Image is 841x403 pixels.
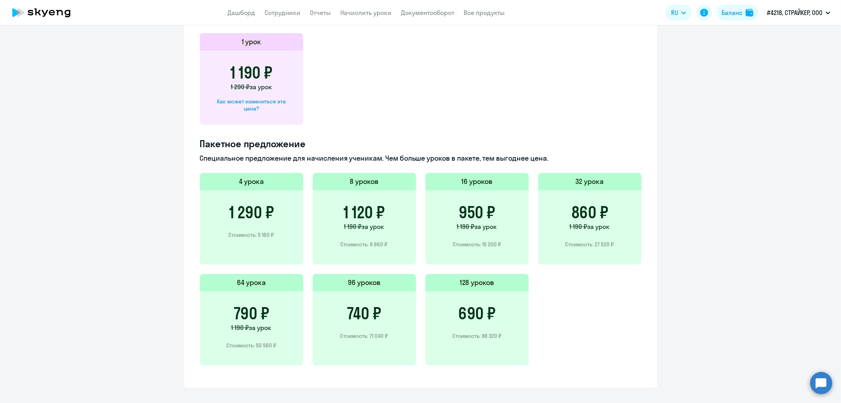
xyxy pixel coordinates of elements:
h5: 64 урока [237,277,266,288]
p: Стоимость: 50 560 ₽ [226,342,276,349]
span: 1 190 ₽ [570,223,587,231]
h5: 128 уроков [460,277,494,288]
h3: 860 ₽ [571,203,608,222]
span: 1 190 ₽ [231,324,249,332]
h4: Пакетное предложение [200,137,641,150]
div: Как может измениться эта цена? [213,98,291,112]
button: RU [666,5,692,21]
h5: 16 уроков [461,176,492,187]
a: Начислить уроки [340,9,392,17]
img: balance [746,9,753,17]
span: 1 190 ₽ [344,223,362,231]
span: за урок [475,223,497,231]
h3: 740 ₽ [347,304,381,323]
button: Балансbalance [717,5,758,21]
h3: 1 290 ₽ [229,203,274,222]
a: Документооборот [401,9,454,17]
p: Стоимость: 88 320 ₽ [452,332,502,339]
span: за урок [587,223,610,231]
h5: 32 урока [576,176,604,187]
a: Дашборд [227,9,255,17]
div: Баланс [722,8,742,17]
h5: 4 урока [239,176,264,187]
h5: 8 уроков [350,176,379,187]
h5: 1 урок [242,37,261,47]
span: 1 290 ₽ [231,83,250,91]
h3: 1 120 ₽ [343,203,385,222]
h3: 950 ₽ [459,203,495,222]
p: Стоимость: 15 200 ₽ [453,241,501,248]
p: #4218, СТРАЙКЕР, ООО [767,8,822,17]
span: за урок [362,223,384,231]
h3: 1 190 ₽ [230,63,272,82]
a: Отчеты [310,9,331,17]
p: Стоимость: 8 960 ₽ [341,241,388,248]
p: Стоимость: 5 160 ₽ [229,231,274,238]
h3: 690 ₽ [458,304,496,323]
span: за урок [250,83,272,91]
span: RU [671,8,678,17]
a: Все продукты [464,9,505,17]
a: Сотрудники [265,9,300,17]
p: Стоимость: 71 040 ₽ [340,332,388,339]
button: #4218, СТРАЙКЕР, ООО [763,3,834,22]
span: за урок [249,324,272,332]
p: Специальное предложение для начисления ученикам. Чем больше уроков в пакете, тем выгоднее цена. [200,153,641,163]
h5: 96 уроков [348,277,380,288]
p: Стоимость: 27 520 ₽ [565,241,614,248]
span: 1 190 ₽ [457,223,475,231]
h3: 790 ₽ [234,304,269,323]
